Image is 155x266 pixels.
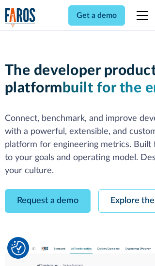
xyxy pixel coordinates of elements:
[11,241,26,255] img: Revisit consent button
[5,189,91,213] a: Request a demo
[5,8,36,28] a: home
[68,5,125,26] a: Get a demo
[131,4,150,27] div: menu
[5,8,36,28] img: Logo of the analytics and reporting company Faros.
[11,241,26,255] button: Cookie Settings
